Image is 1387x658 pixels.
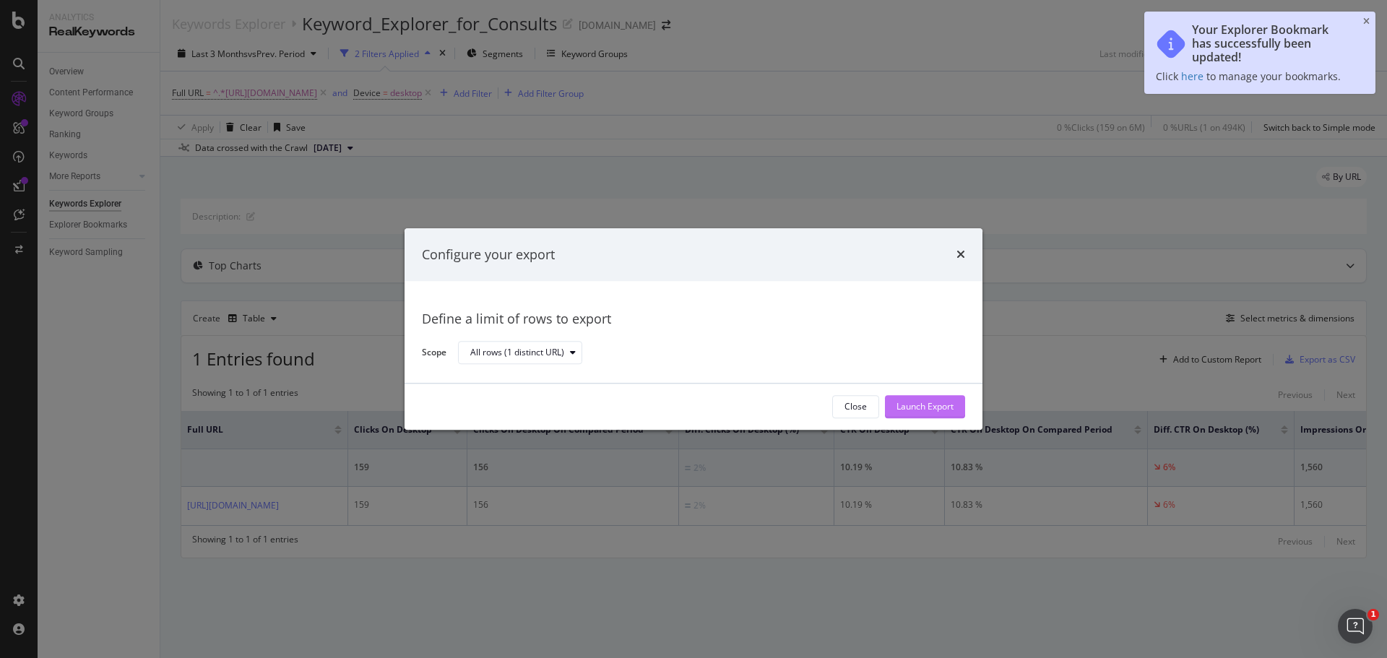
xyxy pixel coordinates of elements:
div: Define a limit of rows to export [422,311,965,329]
div: Your Explorer Bookmark has successfully been updated! [1192,23,1349,64]
button: All rows (1 distinct URL) [458,342,582,365]
a: here [1181,69,1204,83]
span: Click to manage your bookmarks. [1156,69,1341,83]
iframe: Intercom live chat [1338,609,1373,644]
label: Scope [422,346,446,362]
div: Close [844,401,867,413]
div: Configure your export [422,246,555,264]
button: Launch Export [885,395,965,418]
button: Close [832,395,879,418]
div: Launch Export [896,401,954,413]
div: close toast [1363,17,1370,26]
div: modal [405,228,982,430]
div: times [956,246,965,264]
span: 1 [1367,609,1379,620]
div: All rows (1 distinct URL) [470,349,564,358]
